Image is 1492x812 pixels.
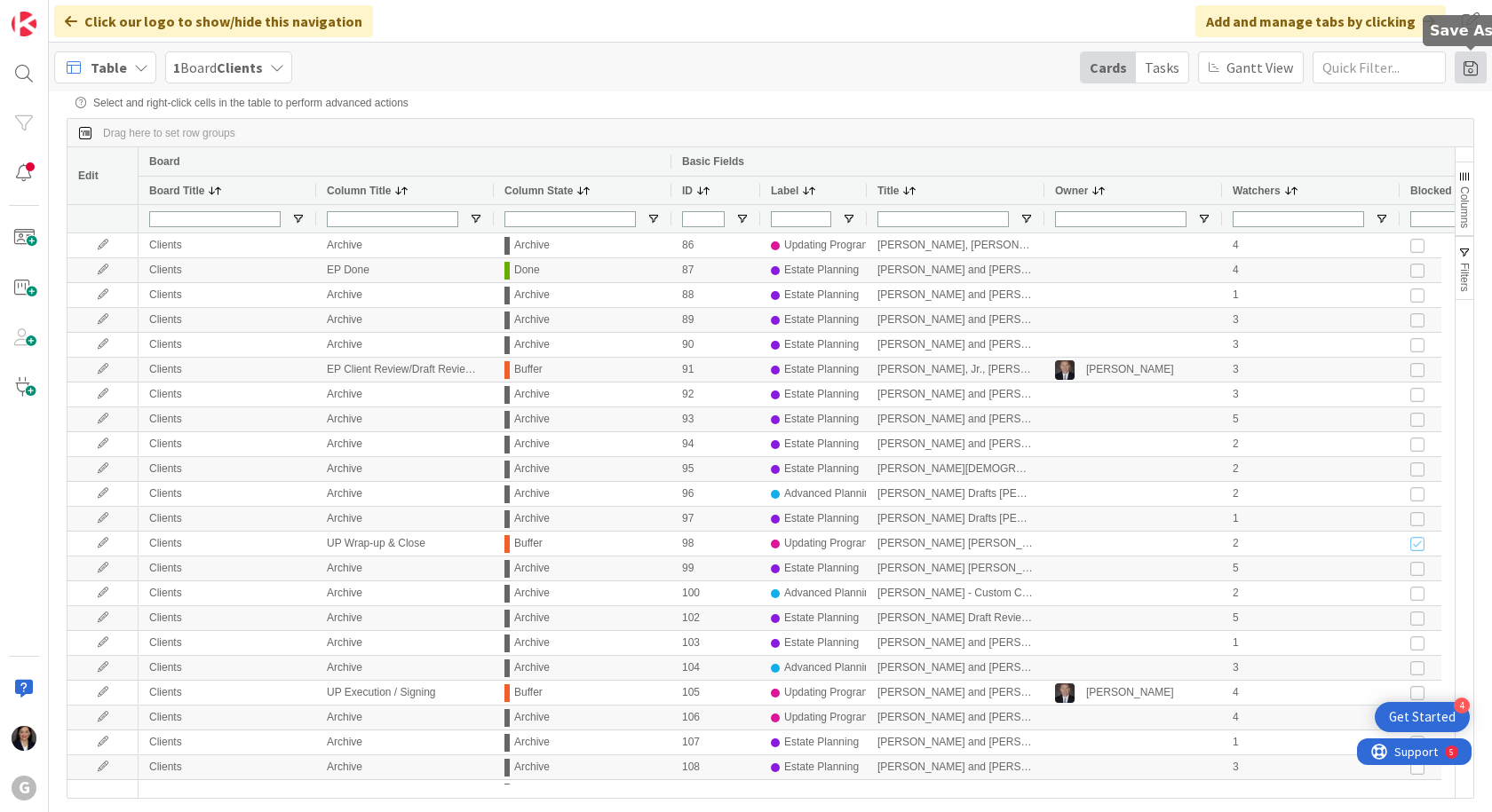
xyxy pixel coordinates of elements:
b: Clients [217,59,263,76]
div: [PERSON_NAME] and [PERSON_NAME] Draft Review 4/26 Implementation 6/4 [867,258,1044,282]
div: Archive [316,606,494,630]
div: [PERSON_NAME] and [PERSON_NAME] Funding Documents [PERSON_NAME] to [PERSON_NAME] to be Prepared B... [867,432,1044,456]
div: [PERSON_NAME], [PERSON_NAME] and [PERSON_NAME] Drafts [PERSON_NAME] to [PERSON_NAME] Draft Review... [867,233,1044,257]
div: 4 [1454,698,1470,713]
div: Clients [139,780,316,804]
div: Estate Planning [784,383,859,406]
div: 3 [1222,755,1400,779]
span: Drag here to set row groups [103,127,235,139]
div: [PERSON_NAME] and [PERSON_NAME] Implementation Needs to be Rescheduled [867,681,1044,705]
div: 94 [671,432,760,456]
div: Clients [139,432,316,456]
div: Archive [316,507,494,531]
div: 98 [671,532,760,556]
div: 5 [1222,407,1400,431]
div: Archive [316,556,494,580]
div: Archive [316,780,494,804]
div: Archive [514,408,550,430]
div: [PERSON_NAME] [1086,359,1174,381]
div: 2 [1222,457,1400,481]
div: Tasks [1136,52,1188,83]
button: Open Filter Menu [1020,212,1034,226]
img: AM [12,726,36,751]
div: Buffer [514,682,543,704]
button: Open Filter Menu [469,212,483,226]
div: Archive [514,284,550,306]
input: Column State Filter Input [504,211,636,227]
div: [PERSON_NAME] and [PERSON_NAME] Trust Amendments [PERSON_NAME] to [PERSON_NAME] Signing 4/12 [867,780,1044,804]
div: 105 [671,681,760,705]
div: 5 [1222,556,1400,580]
div: Archive [316,308,494,332]
div: Archive [514,632,550,654]
span: Blocked [1410,185,1452,197]
div: Updating Programs [784,682,876,704]
span: ID [682,185,693,197]
img: Visit kanbanzone.com [12,12,36,36]
div: 96 [671,482,760,506]
div: EP Done [316,258,494,282]
div: [PERSON_NAME] and [PERSON_NAME] Jonas Implementation is 4/11 [867,730,1044,754]
div: Advanced Planning [784,582,876,604]
div: [PERSON_NAME] [PERSON_NAME] to [PERSON_NAME] Implementation 4/23 [867,556,1044,580]
div: Estate Planning [784,408,859,430]
div: 5 [92,7,97,21]
div: Clients [139,358,316,382]
div: 104 [671,656,760,680]
div: Archive [514,557,550,579]
div: 107 [671,730,760,754]
input: Owner Filter Input [1055,211,1186,227]
input: Board Title Filter Input [149,211,281,227]
input: Label Filter Input [771,211,831,227]
div: Archive [514,607,550,629]
div: [PERSON_NAME] and [PERSON_NAME] Implementation-will now be sent off-site for signing due to famil... [867,283,1044,307]
img: BG [1055,683,1075,703]
div: 99 [671,556,760,580]
div: 89 [671,308,760,332]
div: Archive [514,433,550,455]
span: Edit [78,169,99,182]
div: 3 [1222,308,1400,332]
div: Archive [316,407,494,431]
div: [PERSON_NAME] and [PERSON_NAME] Drafts [PERSON_NAME] to [PERSON_NAME] (Changing Trustees to Daugh... [867,308,1044,332]
div: Advanced Planning [784,483,876,505]
div: Estate Planning [784,632,859,654]
div: Archive [514,657,550,679]
button: Open Filter Menu [291,212,306,226]
button: Open Filter Menu [735,212,750,226]
div: 87 [671,258,760,282]
span: Column Title [327,185,391,197]
div: Estate Planning [784,607,859,629]
div: Estate Planning [784,557,859,579]
span: Basic Fields [682,155,744,168]
div: [PERSON_NAME] Draft Review 5/6 Implementation 5/13 [867,606,1044,630]
div: Archive [514,309,550,331]
div: [PERSON_NAME], Jr., [PERSON_NAME] Draft Review Meeting and Implementation Need to be Scheduled [867,358,1044,382]
div: 3 [1222,333,1400,357]
div: Clients [139,457,316,481]
div: 1 [1222,631,1400,655]
div: 3 [1222,656,1400,680]
button: Open Filter Menu [842,212,856,226]
div: Clients [139,556,316,580]
div: Clients [139,283,316,307]
div: Clients [139,581,316,605]
div: [PERSON_NAME] and [PERSON_NAME] Drafts [PERSON_NAME] to [PERSON_NAME] to [PERSON_NAME] Implementa... [867,755,1044,779]
div: Estate Planning [784,359,859,381]
div: Archive [316,283,494,307]
div: 86 [671,233,760,257]
span: Support [37,3,81,24]
div: Updating Programs [784,532,876,555]
div: Estate Planning [784,309,859,331]
div: Archive [514,383,550,406]
div: Clients [139,706,316,729]
div: 88 [671,283,760,307]
div: EP Client Review/Draft Review Meeting [316,358,494,382]
div: 100 [671,581,760,605]
div: Clients [139,482,316,506]
div: 2 [1222,780,1400,804]
div: [PERSON_NAME] - Custom Concrete and Related Entities Corporate Structure Project Drafts [PERSON_N... [867,581,1044,605]
div: Estate Planning [784,731,859,753]
input: Watchers Filter Input [1233,211,1364,227]
div: 4 [1222,233,1400,257]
